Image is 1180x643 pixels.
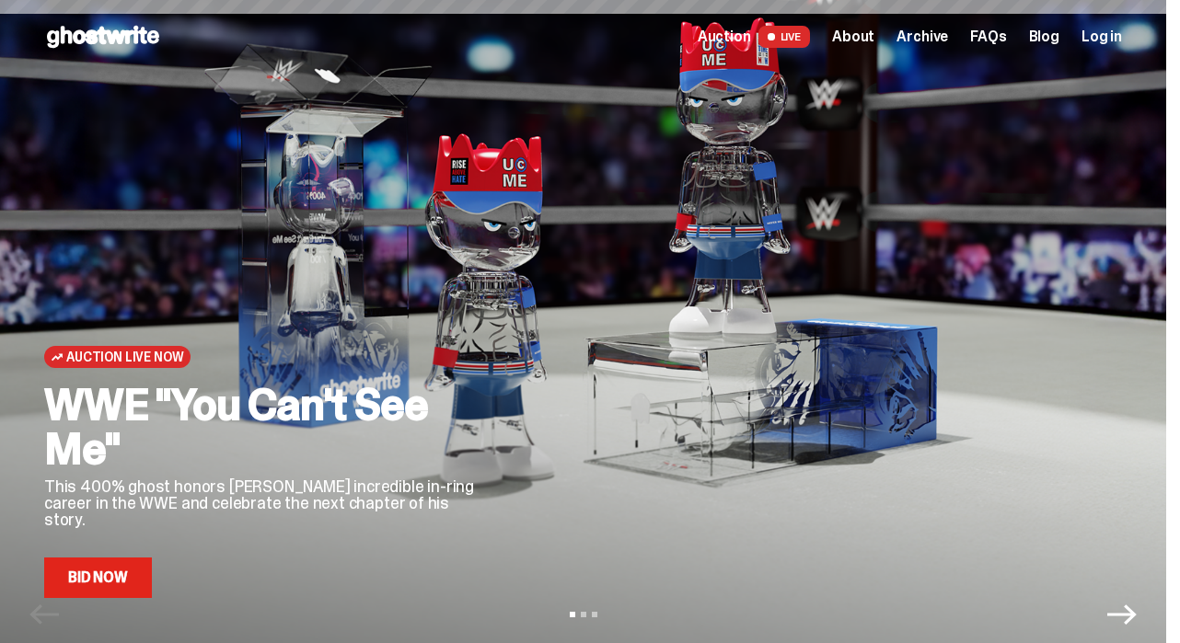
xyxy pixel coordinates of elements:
a: Auction LIVE [698,26,810,48]
button: View slide 1 [570,612,575,617]
a: Bid Now [44,557,152,598]
button: Next [1107,600,1137,629]
a: Blog [1029,29,1059,44]
button: View slide 3 [592,612,597,617]
a: FAQs [970,29,1006,44]
span: Auction Live Now [66,350,183,364]
h2: WWE "You Can't See Me" [44,383,481,471]
a: Archive [897,29,948,44]
span: LIVE [758,26,811,48]
button: View slide 2 [581,612,586,617]
a: Log in [1082,29,1122,44]
a: About [832,29,874,44]
span: Auction [698,29,751,44]
p: This 400% ghost honors [PERSON_NAME] incredible in-ring career in the WWE and celebrate the next ... [44,478,481,528]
